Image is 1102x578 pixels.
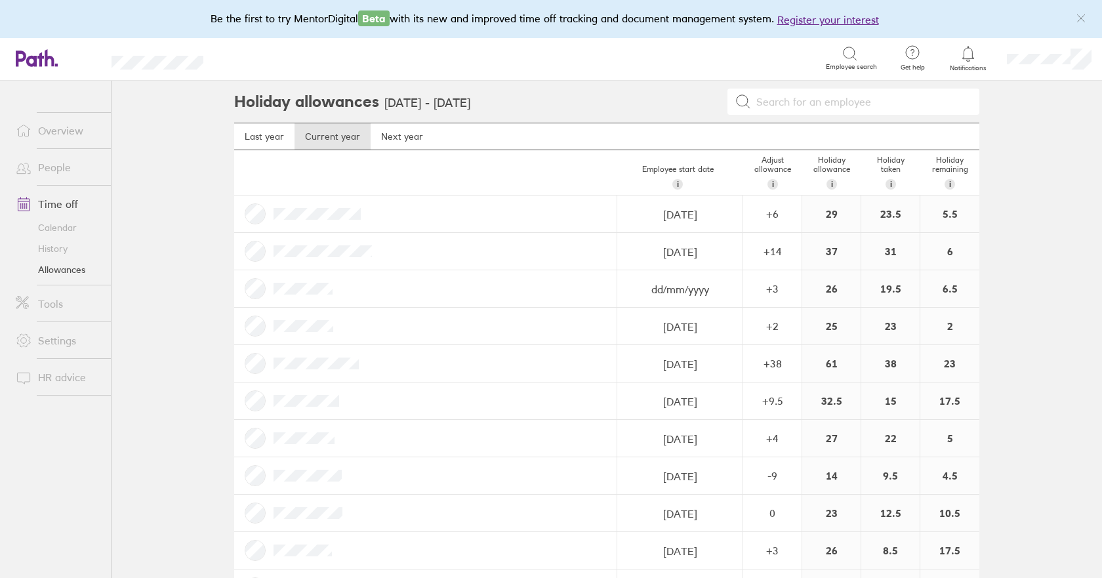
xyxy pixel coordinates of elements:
div: 23.5 [861,196,920,232]
a: Current year [295,123,371,150]
div: 6.5 [920,270,979,307]
span: i [949,179,951,190]
span: Get help [891,64,934,72]
span: Beta [358,10,390,26]
h2: Holiday allowances [234,81,379,123]
div: Employee start date [612,159,743,195]
a: Time off [5,191,111,217]
div: 23 [861,308,920,344]
span: i [890,179,892,190]
div: 22 [861,420,920,457]
div: Adjust allowance [743,150,802,195]
div: 23 [802,495,861,531]
span: i [831,179,833,190]
div: 15 [861,382,920,419]
a: Next year [371,123,434,150]
a: Last year [234,123,295,150]
input: dd/mm/yyyy [618,383,742,420]
h3: [DATE] - [DATE] [384,96,470,110]
div: 4.5 [920,457,979,494]
input: dd/mm/yyyy [618,271,742,308]
div: 5 [920,420,979,457]
div: 9.5 [861,457,920,494]
span: i [772,179,774,190]
div: 23 [920,345,979,382]
div: Search [239,52,272,64]
div: + 14 [744,245,801,257]
div: + 9.5 [744,395,801,407]
div: 5.5 [920,196,979,232]
div: 12.5 [861,495,920,531]
div: 10.5 [920,495,979,531]
input: dd/mm/yyyy [618,533,742,569]
div: 38 [861,345,920,382]
a: Allowances [5,259,111,280]
div: 61 [802,345,861,382]
div: + 6 [744,208,801,220]
div: 14 [802,457,861,494]
div: Holiday allowance [802,150,861,195]
input: dd/mm/yyyy [618,234,742,270]
input: dd/mm/yyyy [618,458,742,495]
a: Tools [5,291,111,317]
div: 19.5 [861,270,920,307]
div: -9 [744,470,801,482]
a: Settings [5,327,111,354]
span: Employee search [826,63,877,71]
a: Overview [5,117,111,144]
div: Holiday taken [861,150,920,195]
input: dd/mm/yyyy [618,346,742,382]
div: 0 [744,507,801,519]
div: 37 [802,233,861,270]
div: 8.5 [861,532,920,569]
div: 17.5 [920,382,979,419]
span: i [677,179,679,190]
div: 27 [802,420,861,457]
a: People [5,154,111,180]
div: 26 [802,270,861,307]
input: dd/mm/yyyy [618,196,742,233]
div: + 4 [744,432,801,444]
input: dd/mm/yyyy [618,308,742,345]
input: dd/mm/yyyy [618,421,742,457]
div: 17.5 [920,532,979,569]
div: 25 [802,308,861,344]
a: History [5,238,111,259]
div: + 3 [744,283,801,295]
a: Notifications [947,45,990,72]
div: 2 [920,308,979,344]
div: 32.5 [802,382,861,419]
button: Register your interest [777,12,879,28]
div: Holiday remaining [920,150,979,195]
div: 29 [802,196,861,232]
input: Search for an employee [751,89,971,114]
a: HR advice [5,364,111,390]
span: Notifications [947,64,990,72]
div: + 3 [744,545,801,556]
div: + 2 [744,320,801,332]
div: Be the first to try MentorDigital with its new and improved time off tracking and document manage... [211,10,892,28]
div: + 38 [744,358,801,369]
div: 6 [920,233,979,270]
input: dd/mm/yyyy [618,495,742,532]
div: 31 [861,233,920,270]
div: 26 [802,532,861,569]
a: Calendar [5,217,111,238]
